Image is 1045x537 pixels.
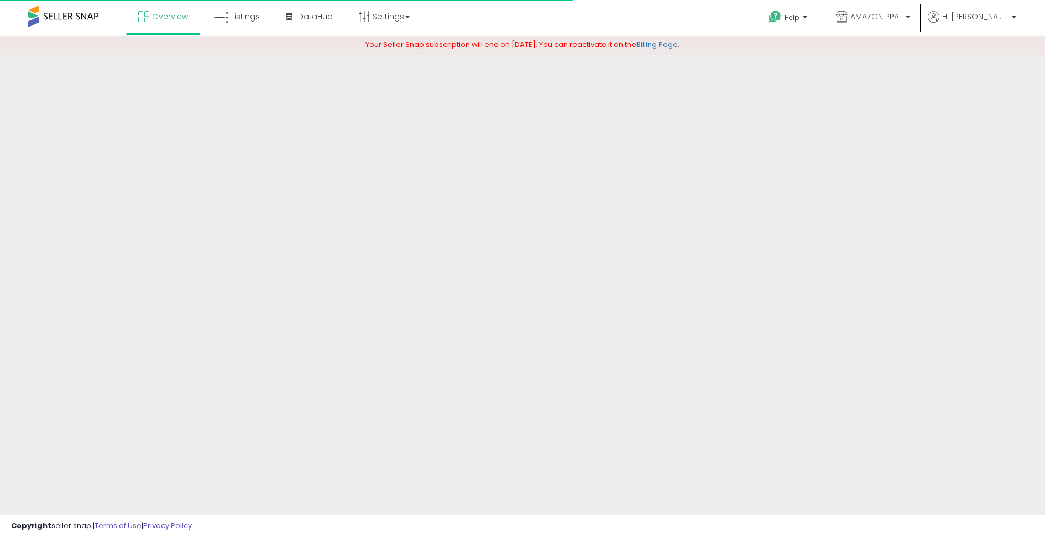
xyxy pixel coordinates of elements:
span: Your Seller Snap subscription will end on [DATE]. You can reactivate it on the . [365,39,680,50]
a: Help [760,2,818,36]
span: Hi [PERSON_NAME] [942,11,1009,22]
span: Help [785,13,800,22]
a: Billing Page [636,39,678,50]
span: Listings [231,11,260,22]
i: Get Help [768,10,782,24]
span: AMAZON PPAL [850,11,902,22]
span: Overview [152,11,188,22]
a: Hi [PERSON_NAME] [928,11,1016,36]
span: DataHub [298,11,333,22]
